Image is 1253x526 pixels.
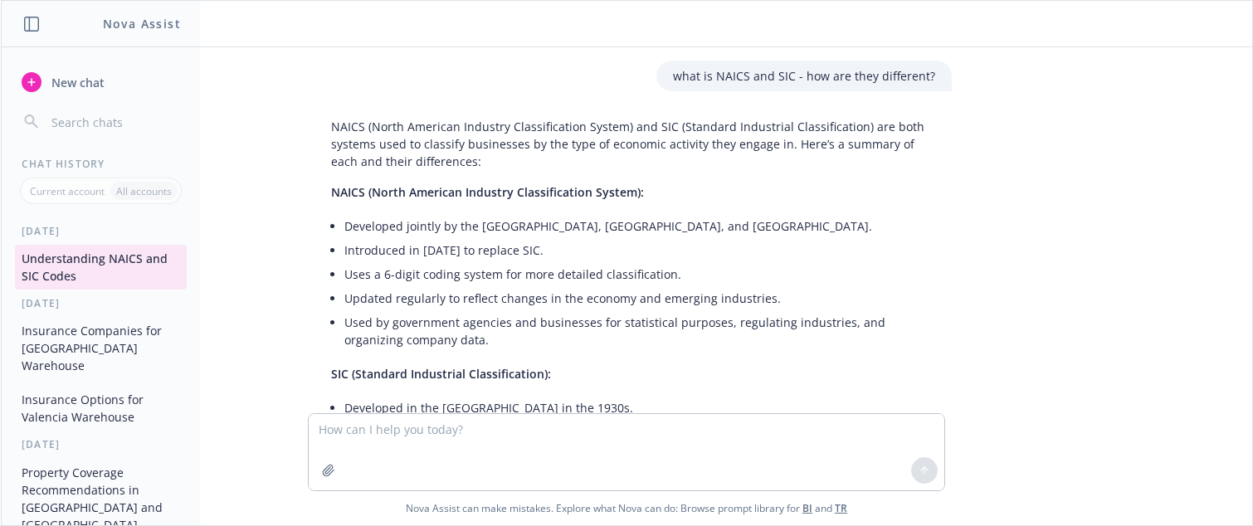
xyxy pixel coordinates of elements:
li: Introduced in [DATE] to replace SIC. [344,238,935,262]
li: Used by government agencies and businesses for statistical purposes, regulating industries, and o... [344,310,935,352]
div: [DATE] [2,224,200,238]
input: Search chats [48,110,180,134]
button: Understanding NAICS and SIC Codes [15,245,187,290]
li: Uses a 6-digit coding system for more detailed classification. [344,262,935,286]
button: New chat [15,67,187,97]
li: Developed jointly by the [GEOGRAPHIC_DATA], [GEOGRAPHIC_DATA], and [GEOGRAPHIC_DATA]. [344,214,935,238]
div: Chat History [2,157,200,171]
p: All accounts [116,184,172,198]
li: Developed in the [GEOGRAPHIC_DATA] in the 1930s. [344,396,935,420]
a: BI [802,501,812,515]
span: New chat [48,74,105,91]
button: Insurance Options for Valencia Warehouse [15,386,187,431]
li: Updated regularly to reflect changes in the economy and emerging industries. [344,286,935,310]
a: TR [835,501,847,515]
p: NAICS (North American Industry Classification System) and SIC (Standard Industrial Classification... [331,118,935,170]
span: NAICS (North American Industry Classification System): [331,184,644,200]
p: what is NAICS and SIC - how are they different? [673,67,935,85]
button: Insurance Companies for [GEOGRAPHIC_DATA] Warehouse [15,317,187,379]
p: Current account [30,184,105,198]
div: [DATE] [2,437,200,451]
span: Nova Assist can make mistakes. Explore what Nova can do: Browse prompt library for and [406,491,847,525]
span: SIC (Standard Industrial Classification): [331,366,551,382]
h1: Nova Assist [103,15,181,32]
div: [DATE] [2,296,200,310]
